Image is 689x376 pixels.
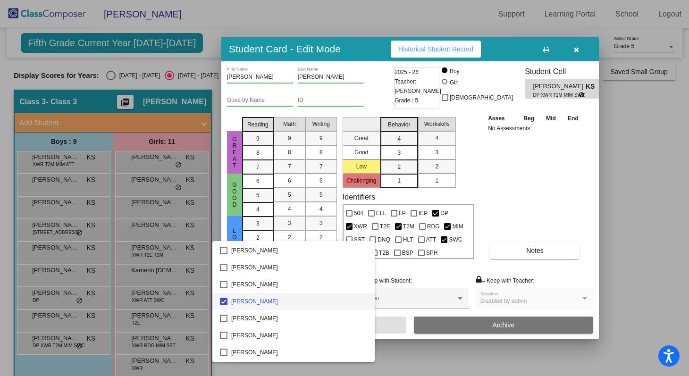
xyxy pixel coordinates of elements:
span: [PERSON_NAME] [231,327,367,344]
span: [PERSON_NAME] [231,344,367,361]
span: [PERSON_NAME] [231,293,367,310]
span: [PERSON_NAME] [231,259,367,276]
span: [PERSON_NAME] [231,242,367,259]
span: [PERSON_NAME] [231,310,367,327]
span: [PERSON_NAME] [231,276,367,293]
